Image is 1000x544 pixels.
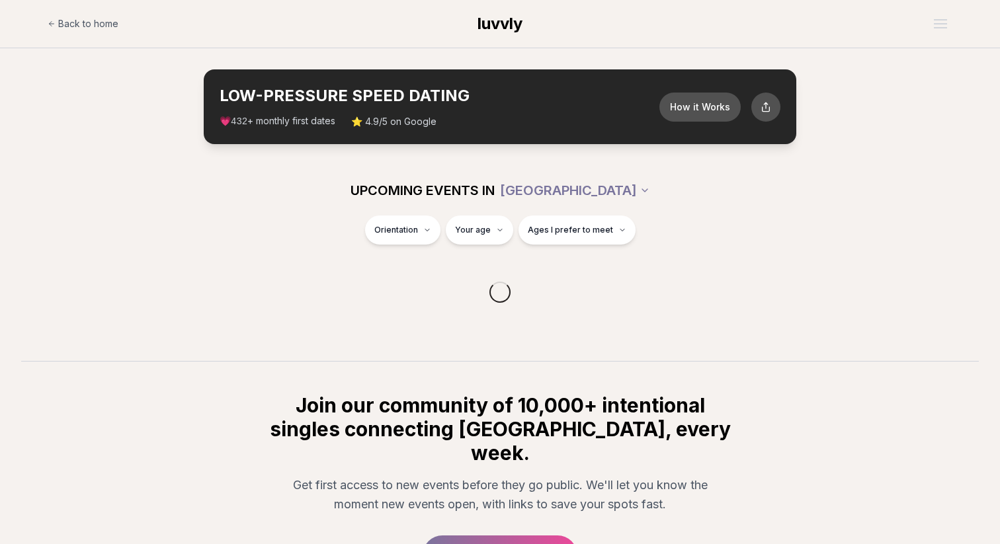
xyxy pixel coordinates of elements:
button: Open menu [929,14,952,34]
h2: Join our community of 10,000+ intentional singles connecting [GEOGRAPHIC_DATA], every week. [267,393,733,465]
button: [GEOGRAPHIC_DATA] [500,176,650,205]
span: UPCOMING EVENTS IN [351,181,495,200]
h2: LOW-PRESSURE SPEED DATING [220,85,659,106]
span: ⭐ 4.9/5 on Google [351,115,437,128]
span: 432 [231,116,247,127]
button: How it Works [659,93,741,122]
span: Orientation [374,225,418,235]
button: Orientation [365,215,440,245]
button: Your age [446,215,513,245]
span: Back to home [58,17,118,30]
span: Your age [455,225,491,235]
span: Ages I prefer to meet [528,225,613,235]
a: Back to home [48,11,118,37]
p: Get first access to new events before they go public. We'll let you know the moment new events op... [278,475,722,514]
span: 💗 + monthly first dates [220,114,335,128]
a: luvvly [478,13,522,34]
button: Ages I prefer to meet [519,215,636,245]
span: luvvly [478,14,522,33]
